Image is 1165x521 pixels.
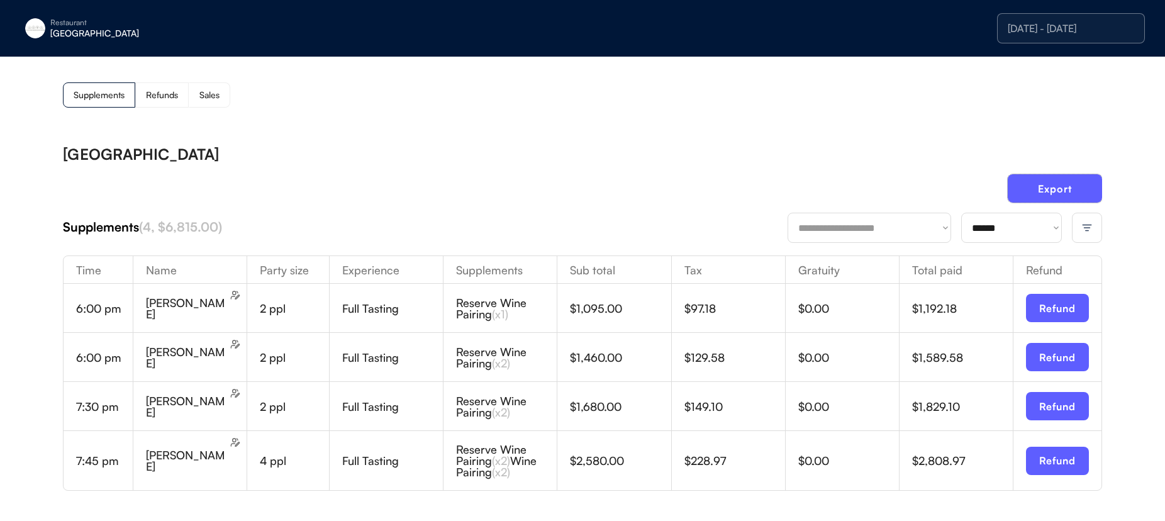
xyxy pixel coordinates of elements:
[912,352,1013,363] div: $1,589.58
[74,91,125,99] div: Supplements
[199,91,220,99] div: Sales
[912,455,1013,466] div: $2,808.97
[50,19,209,26] div: Restaurant
[1026,447,1089,475] button: Refund
[63,147,219,162] div: [GEOGRAPHIC_DATA]
[1008,23,1134,33] div: [DATE] - [DATE]
[443,264,557,276] div: Supplements
[570,455,671,466] div: $2,580.00
[230,339,240,349] img: users-edit.svg
[798,455,899,466] div: $0.00
[146,449,228,472] div: [PERSON_NAME]
[1008,174,1102,203] button: Export
[492,405,510,419] font: (x2)
[330,264,443,276] div: Experience
[492,307,508,321] font: (x1)
[230,437,240,447] img: users-edit.svg
[798,303,899,314] div: $0.00
[133,264,247,276] div: Name
[260,352,329,363] div: 2 ppl
[672,264,785,276] div: Tax
[247,264,329,276] div: Party size
[798,401,899,412] div: $0.00
[456,444,557,478] div: Reserve Wine Pairing Wine Pairing
[557,264,671,276] div: Sub total
[230,290,240,300] img: users-edit.svg
[146,297,228,320] div: [PERSON_NAME]
[570,303,671,314] div: $1,095.00
[798,352,899,363] div: $0.00
[76,401,133,412] div: 7:30 pm
[260,303,329,314] div: 2 ppl
[146,346,228,369] div: [PERSON_NAME]
[139,219,222,235] font: (4, $6,815.00)
[25,18,45,38] img: eleven-madison-park-new-york-ny-logo-1.jpg
[50,29,209,38] div: [GEOGRAPHIC_DATA]
[912,401,1013,412] div: $1,829.10
[76,455,133,466] div: 7:45 pm
[1026,294,1089,322] button: Refund
[456,395,557,418] div: Reserve Wine Pairing
[684,401,785,412] div: $149.10
[1081,222,1093,233] img: filter-lines.svg
[684,352,785,363] div: $129.58
[342,455,443,466] div: Full Tasting
[492,356,510,370] font: (x2)
[64,264,133,276] div: Time
[146,395,228,418] div: [PERSON_NAME]
[76,303,133,314] div: 6:00 pm
[63,218,788,236] div: Supplements
[342,352,443,363] div: Full Tasting
[492,454,510,468] font: (x2)
[684,455,785,466] div: $228.97
[684,303,785,314] div: $97.18
[786,264,899,276] div: Gratuity
[1026,343,1089,371] button: Refund
[492,465,510,479] font: (x2)
[570,352,671,363] div: $1,460.00
[1013,264,1101,276] div: Refund
[230,388,240,398] img: users-edit.svg
[260,401,329,412] div: 2 ppl
[456,346,557,369] div: Reserve Wine Pairing
[456,297,557,320] div: Reserve Wine Pairing
[342,401,443,412] div: Full Tasting
[146,91,178,99] div: Refunds
[342,303,443,314] div: Full Tasting
[900,264,1013,276] div: Total paid
[570,401,671,412] div: $1,680.00
[260,455,329,466] div: 4 ppl
[76,352,133,363] div: 6:00 pm
[1026,392,1089,420] button: Refund
[912,303,1013,314] div: $1,192.18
